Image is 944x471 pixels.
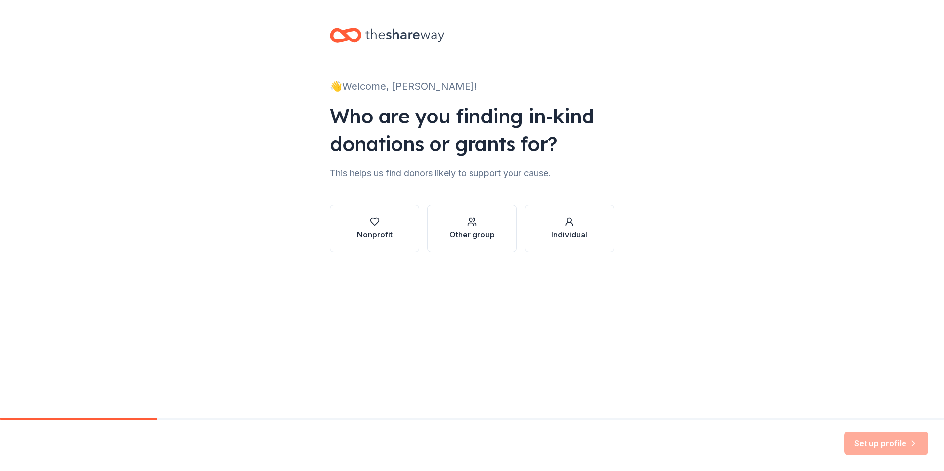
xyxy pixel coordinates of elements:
[525,205,614,252] button: Individual
[330,205,419,252] button: Nonprofit
[449,229,495,240] div: Other group
[330,102,614,157] div: Who are you finding in-kind donations or grants for?
[330,78,614,94] div: 👋 Welcome, [PERSON_NAME]!
[427,205,516,252] button: Other group
[357,229,393,240] div: Nonprofit
[551,229,587,240] div: Individual
[330,165,614,181] div: This helps us find donors likely to support your cause.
